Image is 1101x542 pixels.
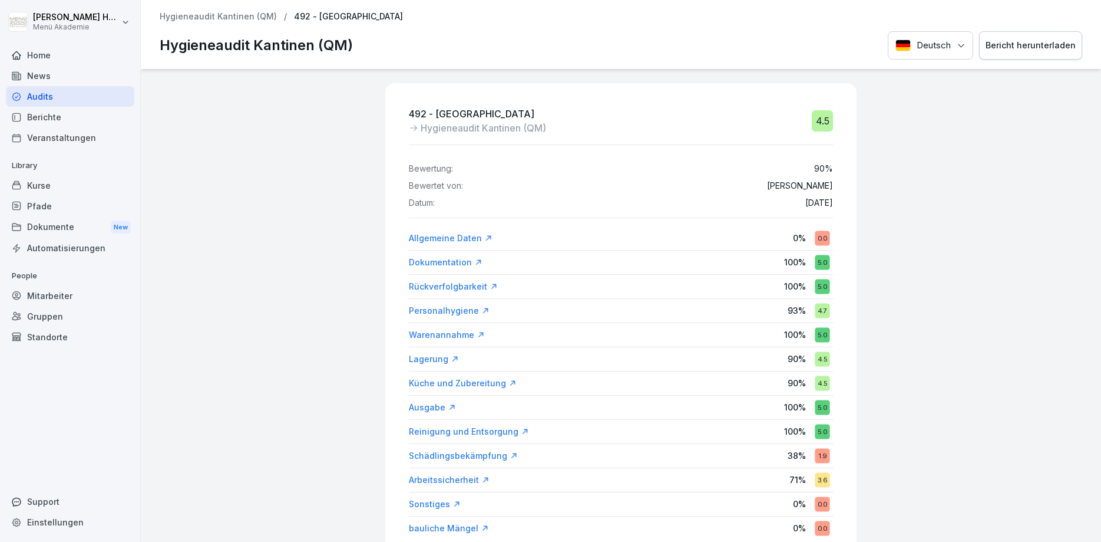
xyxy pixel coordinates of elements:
[6,127,134,148] a: Veranstaltungen
[409,305,490,317] a: Personalhygiene
[409,474,490,486] a: Arbeitssicherheit
[33,12,119,22] p: [PERSON_NAME] Hemken
[815,376,829,390] div: 4.5
[409,164,453,174] p: Bewertung:
[6,196,134,216] a: Pfade
[815,303,829,318] div: 4.7
[815,521,829,536] div: 0.0
[6,306,134,327] a: Gruppen
[294,12,403,22] p: 492 - [GEOGRAPHIC_DATA]
[814,164,833,174] p: 90 %
[6,45,134,65] a: Home
[784,425,806,438] p: 100 %
[784,401,806,413] p: 100 %
[6,65,134,86] a: News
[111,221,131,234] div: New
[409,257,482,268] a: Dokumentation
[895,40,911,51] img: Deutsch
[805,198,833,208] p: [DATE]
[793,498,806,510] p: 0 %
[788,353,806,365] p: 90 %
[815,497,829,511] div: 0.0
[6,327,134,347] a: Standorte
[6,267,134,285] p: People
[160,35,353,56] p: Hygieneaudit Kantinen (QM)
[788,449,806,462] p: 38 %
[6,175,134,196] a: Kurse
[6,491,134,512] div: Support
[421,121,546,135] p: Hygieneaudit Kantinen (QM)
[409,198,435,208] p: Datum:
[986,39,1076,52] div: Bericht herunterladen
[815,448,829,463] div: 1.9
[784,280,806,293] p: 100 %
[815,255,829,270] div: 5.0
[788,377,806,389] p: 90 %
[815,424,829,439] div: 5.0
[409,281,498,293] a: Rückverfolgbarkeit
[815,352,829,366] div: 4.5
[6,285,134,306] a: Mitarbeiter
[409,450,518,462] a: Schädlingsbekämpfung
[409,377,517,389] a: Küche und Zubereitung
[6,216,134,238] a: DokumenteNew
[284,12,287,22] p: /
[409,523,489,534] a: bauliche Mängel
[160,12,277,22] a: Hygieneaudit Kantinen (QM)
[767,181,833,191] p: [PERSON_NAME]
[6,107,134,127] a: Berichte
[6,156,134,175] p: Library
[812,110,833,132] div: 4.5
[6,238,134,258] a: Automatisierungen
[6,216,134,238] div: Dokumente
[409,498,461,510] a: Sonstiges
[979,31,1082,60] button: Bericht herunterladen
[815,327,829,342] div: 5.0
[815,279,829,294] div: 5.0
[784,256,806,268] p: 100 %
[793,522,806,534] p: 0 %
[793,232,806,244] p: 0 %
[815,472,829,487] div: 3.6
[409,232,492,244] a: Allgemeine Daten
[788,304,806,317] p: 93 %
[33,23,119,31] p: Menü Akademie
[789,474,806,486] p: 71 %
[409,353,459,365] a: Lagerung
[815,400,829,415] div: 5.0
[409,402,456,413] a: Ausgabe
[6,512,134,533] a: Einstellungen
[815,231,829,245] div: 0.0
[409,426,529,438] a: Reinigung und Entsorgung
[409,181,463,191] p: Bewertet von:
[6,86,134,107] a: Audits
[409,329,485,341] a: Warenannahme
[409,107,546,121] p: 492 - [GEOGRAPHIC_DATA]
[888,31,973,60] button: Language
